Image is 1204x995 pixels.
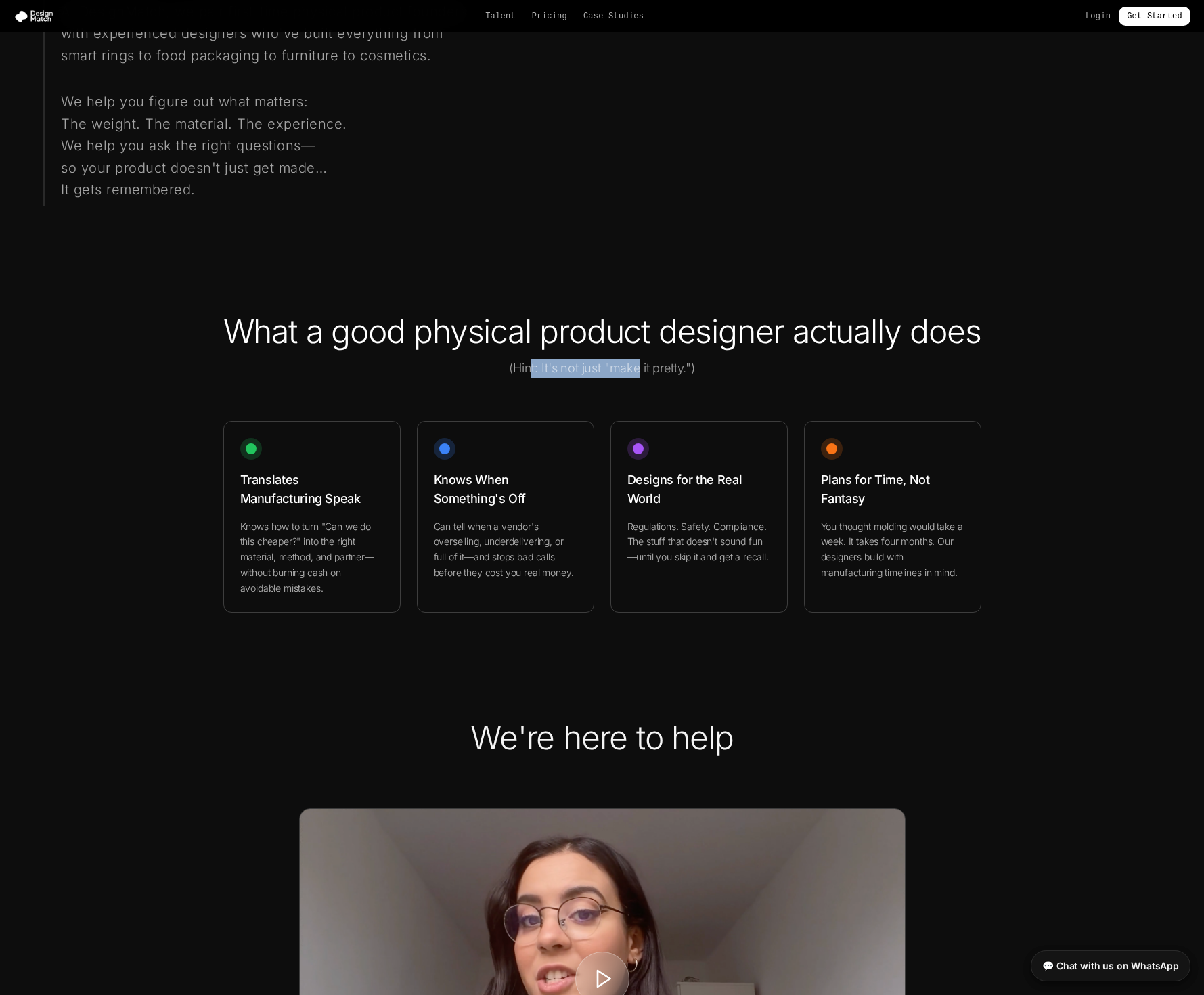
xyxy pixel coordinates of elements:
p: Knows how to turn "Can we do this cheaper?" into the right material, method, and partner—without ... [240,519,384,596]
p: The weight. The material. The experience. [61,113,520,135]
p: so your product doesn't just get made… [61,157,520,179]
img: Design Match [14,9,60,23]
a: 💬 Chat with us on WhatsApp [1031,950,1190,981]
p: Regulations. Safety. Compliance. The stuff that doesn't sound fun—until you skip it and get a rec... [627,519,771,565]
h3: Plans for Time, Not Fantasy [821,470,964,508]
p: You thought molding would take a week. It takes four months. Our designers build with manufacturi... [821,519,964,581]
p: (Hint: It's not just "make it pretty.") [375,359,830,378]
p: Can tell when a vendor's overselling, underdelivering, or full of it—and stops bad calls before t... [434,519,577,581]
a: Talent [485,11,516,22]
p: with experienced designers who've built everything from [61,22,520,45]
p: It gets remembered. [61,179,520,201]
a: Pricing [532,11,567,22]
h2: We're here to help [223,722,981,754]
h3: Translates Manufacturing Speak [240,470,384,508]
a: Get Started [1119,7,1190,26]
h2: What a good physical product designer actually does [223,315,981,348]
a: Case Studies [583,11,644,22]
p: We help you ask the right questions— [61,135,520,157]
a: Login [1086,11,1111,22]
p: We help you figure out what matters: [61,91,520,113]
h3: Designs for the Real World [627,470,771,508]
h3: Knows When Something's Off [434,470,577,508]
p: smart rings to food packaging to furniture to cosmetics. [61,45,520,67]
